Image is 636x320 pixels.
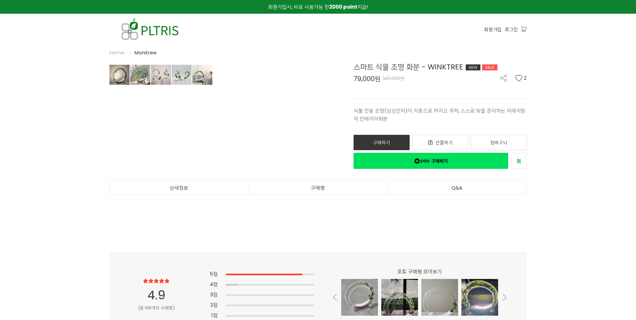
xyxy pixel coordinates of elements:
a: Monitree [135,49,157,56]
div: SALE [482,64,497,70]
a: 새창 [354,153,508,169]
div: 4.9 [125,286,188,305]
div: 스마트 식물 조명 화분 - WINKTREE [354,61,527,72]
a: 회원가입 [484,26,501,33]
a: 장바구니 [471,135,527,150]
button: 2 [515,75,527,81]
a: Home [110,49,125,56]
span: 선물하기 [435,139,453,146]
a: 새창 [511,153,527,169]
a: 선물하기 [412,135,468,150]
span: 3점 [210,291,218,298]
span: 140,000원 [383,75,405,82]
span: 1점 [211,311,218,319]
div: (총 105개의 구매평) [125,305,188,312]
span: 5점 [210,270,218,278]
p: 식물 전용 조명(삼성전자)이 자동으로 켜지고 꺼져, 스스로 빛을 관리하는 미래지향적 인테리어화분 [354,107,527,123]
a: 로그인 [505,26,518,33]
span: 회원가입시, 바로 사용가능 한 지급! [268,3,368,10]
span: 2점 [210,301,218,309]
span: 4점 [210,280,218,288]
span: 79,000원 [354,75,381,82]
div: 포토 구매평 모아보기 [341,268,498,279]
div: NEW [466,64,480,70]
a: 구매하기 [354,135,410,150]
span: 2 [524,75,527,81]
a: 구매평 [248,181,387,195]
a: Q&A [388,181,526,195]
a: 상세정보 [110,181,248,195]
strong: 2000 point [329,3,357,10]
